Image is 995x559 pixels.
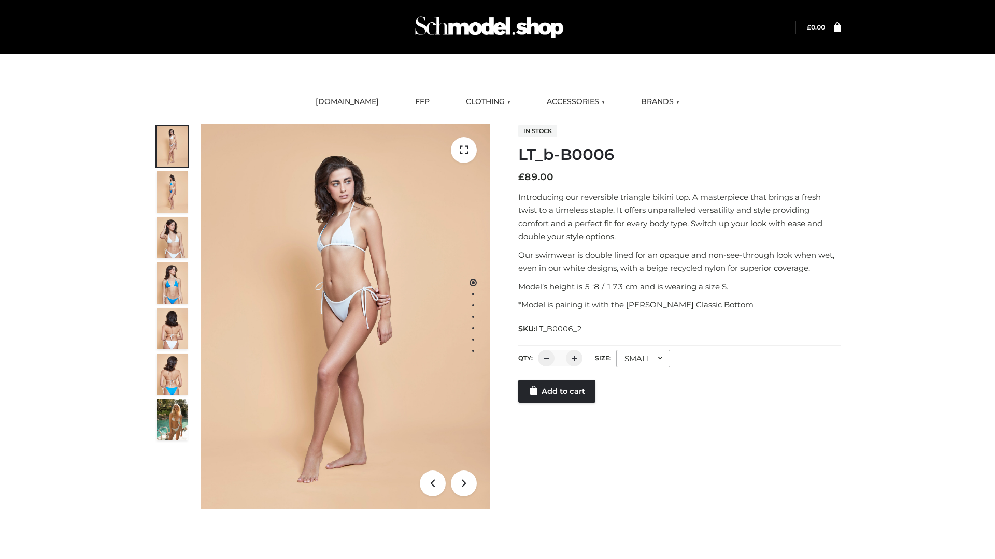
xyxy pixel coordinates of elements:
[595,354,611,362] label: Size:
[518,171,524,183] span: £
[518,145,841,164] h1: LT_b-B0006
[157,354,188,395] img: ArielClassicBikiniTop_CloudNine_AzureSky_OW114ECO_8-scaled.jpg
[539,91,613,113] a: ACCESSORIES
[518,380,595,403] a: Add to cart
[157,217,188,258] img: ArielClassicBikiniTop_CloudNine_AzureSky_OW114ECO_3-scaled.jpg
[407,91,437,113] a: FFP
[411,7,567,48] img: Schmodel Admin 964
[518,248,841,275] p: Our swimwear is double lined for an opaque and non-see-through look when wet, even in our white d...
[518,298,841,312] p: *Model is pairing it with the [PERSON_NAME] Classic Bottom
[616,350,670,367] div: SMALL
[157,399,188,440] img: Arieltop_CloudNine_AzureSky2.jpg
[807,23,825,31] a: £0.00
[518,354,533,362] label: QTY:
[518,171,553,183] bdi: 89.00
[535,324,582,333] span: LT_B0006_2
[518,322,583,335] span: SKU:
[157,171,188,213] img: ArielClassicBikiniTop_CloudNine_AzureSky_OW114ECO_2-scaled.jpg
[157,262,188,304] img: ArielClassicBikiniTop_CloudNine_AzureSky_OW114ECO_4-scaled.jpg
[157,308,188,349] img: ArielClassicBikiniTop_CloudNine_AzureSky_OW114ECO_7-scaled.jpg
[518,190,841,243] p: Introducing our reversible triangle bikini top. A masterpiece that brings a fresh twist to a time...
[201,124,490,509] img: LT_b-B0006
[157,126,188,167] img: ArielClassicBikiniTop_CloudNine_AzureSky_OW114ECO_1-scaled.jpg
[518,125,557,137] span: In stock
[458,91,518,113] a: CLOTHING
[633,91,687,113] a: BRANDS
[308,91,387,113] a: [DOMAIN_NAME]
[518,280,841,293] p: Model’s height is 5 ‘8 / 173 cm and is wearing a size S.
[807,23,825,31] bdi: 0.00
[807,23,811,31] span: £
